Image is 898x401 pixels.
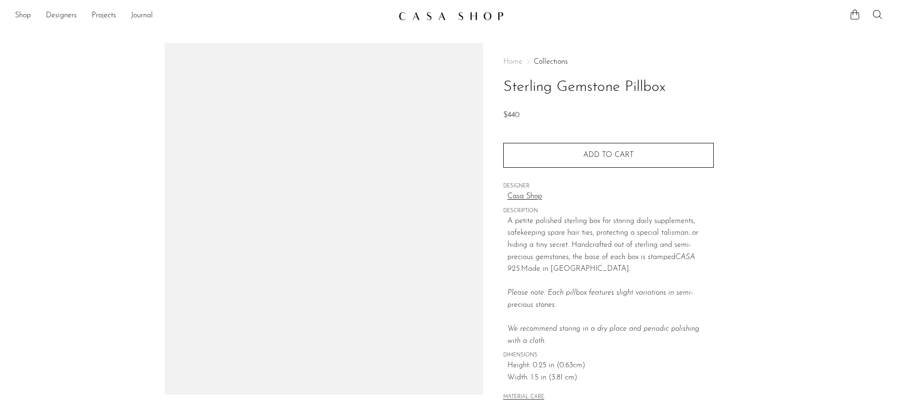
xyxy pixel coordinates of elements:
span: Home [503,58,522,66]
i: We recommend storing in a dry place and periodic polishing with a cloth. [507,325,699,345]
span: DESCRIPTION [503,207,714,215]
button: MATERIAL CARE [503,394,544,401]
span: DESIGNER [503,182,714,191]
a: Projects [92,10,116,22]
em: Please note: Each pillbox features slight variations in semi-precious stones. [507,289,699,344]
p: A petite polished sterling box for storing daily supplements, safekeeping spare hair ties, protec... [507,215,714,348]
span: Add to cart [583,151,634,159]
h1: Sterling Gemstone Pillbox [503,75,714,99]
nav: Breadcrumbs [503,58,714,66]
button: Add to cart [503,143,714,167]
ul: NEW HEADER MENU [15,8,391,24]
a: Designers [46,10,77,22]
span: DIMENSIONS [503,351,714,360]
a: Journal [131,10,153,22]
a: Collections [534,58,568,66]
span: $440 [503,111,520,119]
a: Shop [15,10,31,22]
nav: Desktop navigation [15,8,391,24]
span: Width: 1.5 in (3.81 cm) [507,372,714,384]
a: Casa Shop [507,191,714,203]
span: Height: 0.25 in (0.63cm) [507,360,714,372]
